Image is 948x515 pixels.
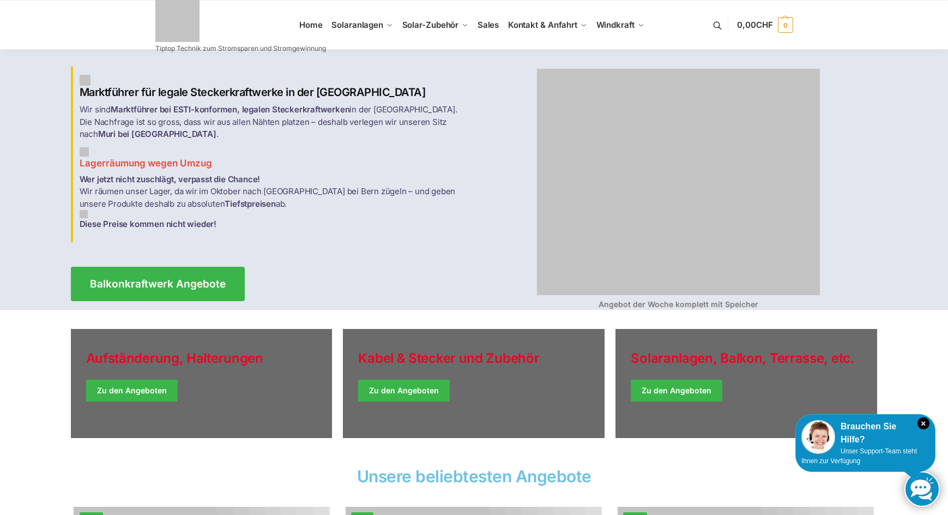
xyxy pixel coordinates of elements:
[80,219,216,229] strong: Diese Preise kommen nicht wieder!
[599,300,758,309] strong: Angebot der Woche komplett mit Speicher
[225,199,275,209] strong: Tiefstpreisen
[917,417,929,429] i: Schließen
[71,267,245,301] a: Balkonkraftwerk Angebote
[111,104,349,115] strong: Marktführer bei ESTI-konformen, legalen Steckerkraftwerken
[801,420,929,446] div: Brauchen Sie Hilfe?
[80,147,89,157] img: Home 2
[478,20,499,30] span: Sales
[503,1,591,50] a: Kontakt & Anfahrt
[756,20,773,30] span: CHF
[80,174,261,184] strong: Wer jetzt nicht zuschlägt, verpasst die Chance!
[402,20,459,30] span: Solar-Zubehör
[737,20,772,30] span: 0,00
[591,1,649,50] a: Windkraft
[80,75,468,99] h2: Marktführer für legale Steckerkraftwerke in der [GEOGRAPHIC_DATA]
[80,104,468,141] p: Wir sind in der [GEOGRAPHIC_DATA]. Die Nachfrage ist so gross, dass wir aus allen Nähten platzen ...
[473,1,503,50] a: Sales
[801,447,917,465] span: Unser Support-Team steht Ihnen zur Verfügung
[537,69,820,295] img: Home 4
[80,210,88,218] img: Home 3
[98,129,216,139] strong: Muri bei [GEOGRAPHIC_DATA]
[80,75,90,86] img: Home 1
[596,20,635,30] span: Windkraft
[80,147,468,170] h3: Lagerräumung wegen Umzug
[397,1,473,50] a: Solar-Zubehör
[801,420,835,454] img: Customer service
[90,279,226,289] span: Balkonkraftwerk Angebote
[508,20,577,30] span: Kontakt & Anfahrt
[778,17,793,33] span: 0
[331,20,383,30] span: Solaranlagen
[71,468,878,484] h2: Unsere beliebtesten Angebote
[327,1,397,50] a: Solaranlagen
[155,45,326,52] p: Tiptop Technik zum Stromsparen und Stromgewinnung
[615,329,877,438] a: Winter Jackets
[80,173,468,231] p: Wir räumen unser Lager, da wir im Oktober nach [GEOGRAPHIC_DATA] bei Bern zügeln – und geben unse...
[71,329,333,438] a: Holiday Style
[343,329,605,438] a: Holiday Style
[737,9,793,41] a: 0,00CHF 0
